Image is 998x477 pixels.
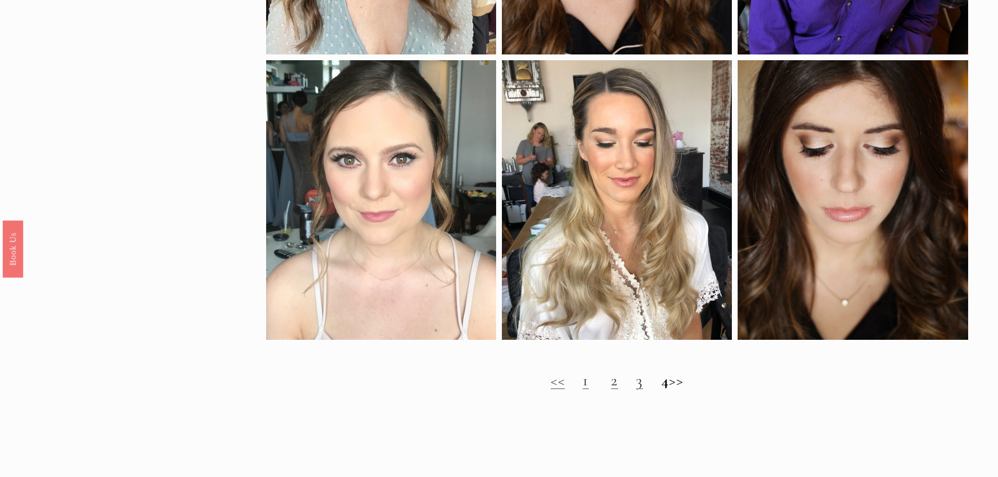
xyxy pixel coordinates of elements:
[636,371,643,390] a: 3
[551,371,565,390] a: <<
[583,371,589,390] a: 1
[266,371,968,390] h2: >>
[661,371,670,390] strong: 4
[611,371,618,390] a: 2
[3,220,23,277] a: Book Us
